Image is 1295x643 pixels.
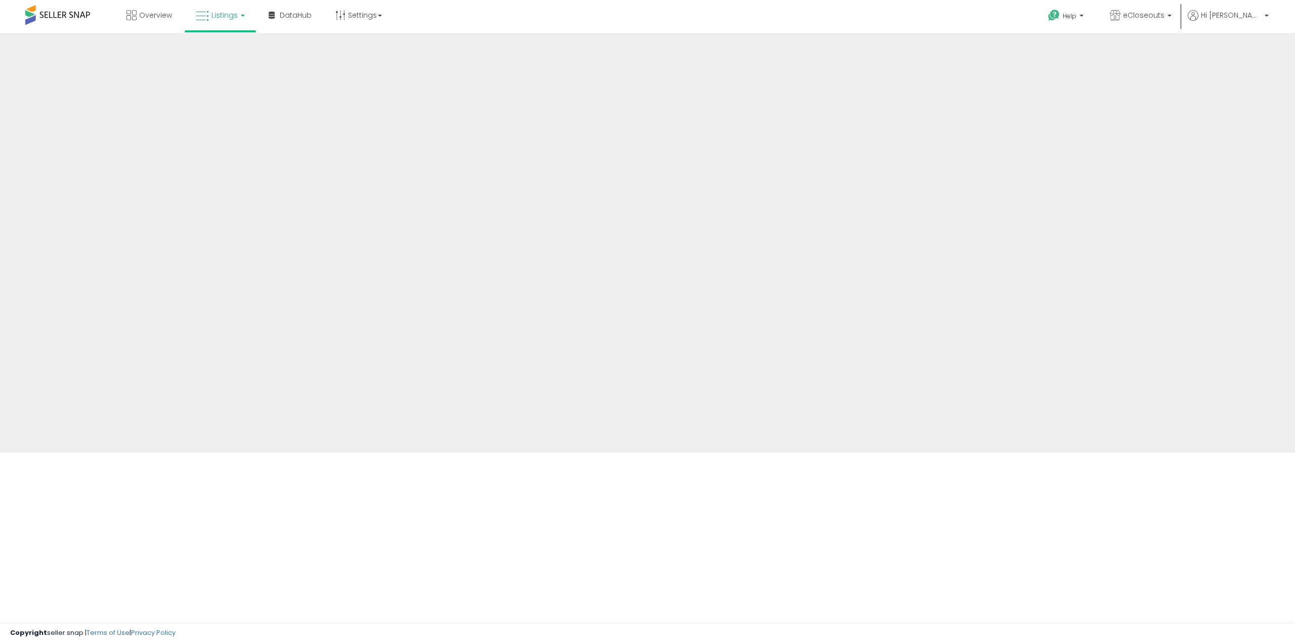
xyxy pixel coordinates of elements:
span: Overview [139,10,172,20]
span: Listings [211,10,238,20]
span: eCloseouts [1123,10,1164,20]
i: Get Help [1048,9,1060,22]
span: DataHub [280,10,312,20]
a: Help [1040,2,1094,33]
a: Hi [PERSON_NAME] [1188,10,1269,33]
span: Hi [PERSON_NAME] [1201,10,1262,20]
span: Help [1063,12,1076,20]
